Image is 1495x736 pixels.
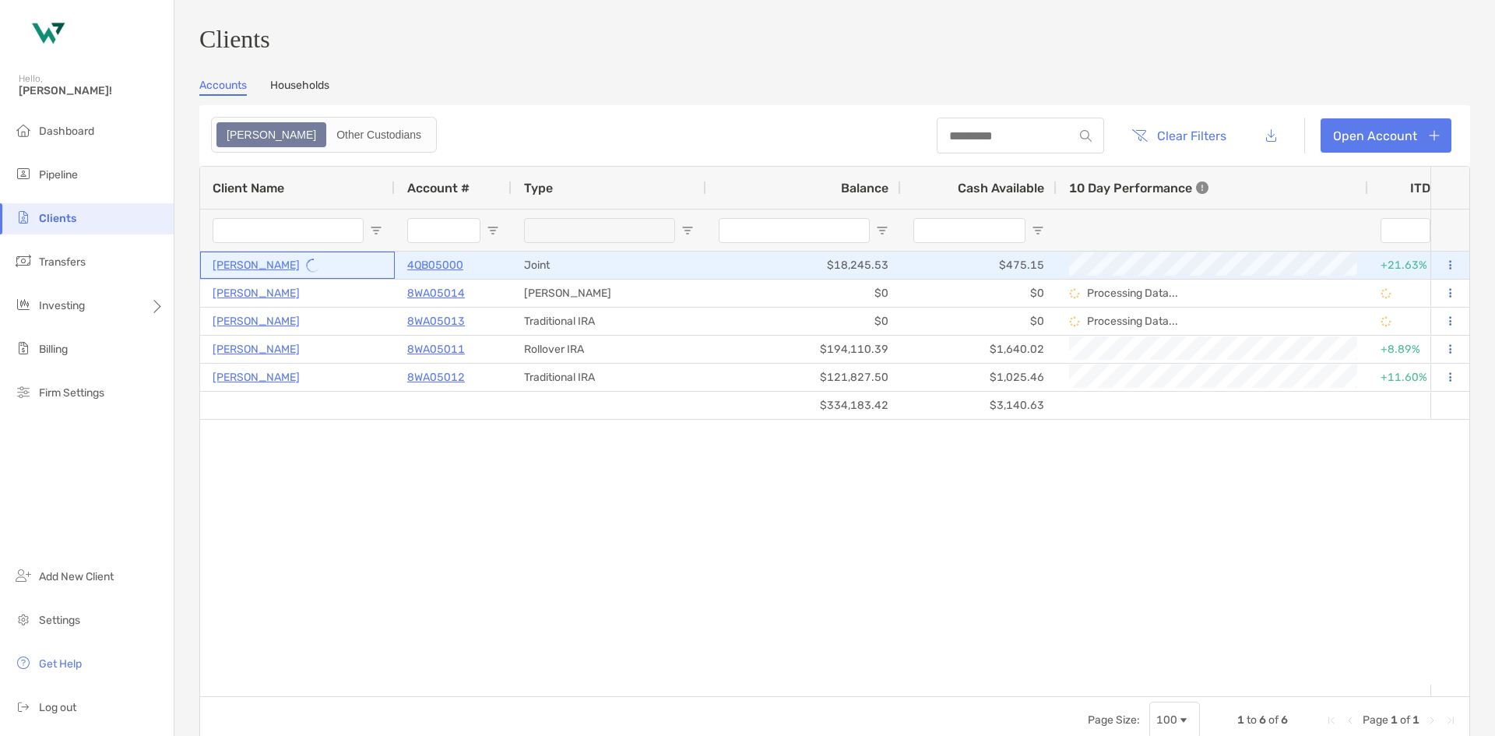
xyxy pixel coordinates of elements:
[1120,118,1238,153] button: Clear Filters
[1156,713,1177,727] div: 100
[901,252,1057,279] div: $475.15
[901,364,1057,391] div: $1,025.46
[901,392,1057,419] div: $3,140.63
[14,382,33,401] img: firm-settings icon
[213,368,300,387] p: [PERSON_NAME]
[1344,714,1356,727] div: Previous Page
[39,386,104,400] span: Firm Settings
[1069,316,1080,327] img: Processing Data icon
[39,212,76,225] span: Clients
[1381,316,1391,327] img: Processing Data icon
[1237,713,1244,727] span: 1
[14,164,33,183] img: pipeline icon
[719,218,870,243] input: Balance Filter Input
[39,343,68,356] span: Billing
[199,25,1470,54] h3: Clients
[1381,364,1449,390] div: +11.60%
[706,280,901,307] div: $0
[706,392,901,419] div: $334,183.42
[1080,130,1092,142] img: input icon
[1410,181,1449,195] div: ITD
[213,255,300,275] a: [PERSON_NAME]
[876,224,888,237] button: Open Filter Menu
[901,308,1057,335] div: $0
[706,308,901,335] div: $0
[211,117,437,153] div: segmented control
[14,295,33,314] img: investing icon
[14,566,33,585] img: add_new_client icon
[524,181,553,195] span: Type
[407,283,465,303] a: 8WA05014
[407,368,465,387] a: 8WA05012
[1069,167,1208,209] div: 10 Day Performance
[407,312,465,331] a: 8WA05013
[512,336,706,363] div: Rollover IRA
[213,283,300,303] a: [PERSON_NAME]
[1247,713,1257,727] span: to
[1444,714,1457,727] div: Last Page
[199,79,247,96] a: Accounts
[958,181,1044,195] span: Cash Available
[1032,224,1044,237] button: Open Filter Menu
[1088,713,1140,727] div: Page Size:
[1069,288,1080,299] img: Processing Data icon
[14,339,33,357] img: billing icon
[1400,713,1410,727] span: of
[1325,714,1338,727] div: First Page
[39,255,86,269] span: Transfers
[512,308,706,335] div: Traditional IRA
[1426,714,1438,727] div: Next Page
[14,697,33,716] img: logout icon
[1381,252,1449,278] div: +21.63%
[39,125,94,138] span: Dashboard
[901,280,1057,307] div: $0
[1087,315,1178,328] p: Processing Data...
[19,6,75,62] img: Zoe Logo
[407,218,480,243] input: Account # Filter Input
[270,79,329,96] a: Households
[218,124,325,146] div: Zoe
[14,610,33,629] img: settings icon
[512,280,706,307] div: [PERSON_NAME]
[370,224,382,237] button: Open Filter Menu
[39,570,114,583] span: Add New Client
[39,701,76,714] span: Log out
[213,312,300,331] a: [PERSON_NAME]
[213,181,284,195] span: Client Name
[681,224,694,237] button: Open Filter Menu
[512,252,706,279] div: Joint
[39,614,80,627] span: Settings
[407,340,465,359] a: 8WA05011
[1268,713,1279,727] span: of
[407,255,463,275] a: 4QB05000
[39,168,78,181] span: Pipeline
[913,218,1025,243] input: Cash Available Filter Input
[901,336,1057,363] div: $1,640.02
[1381,288,1391,299] img: Processing Data icon
[213,340,300,359] a: [PERSON_NAME]
[39,657,82,671] span: Get Help
[706,252,901,279] div: $18,245.53
[14,121,33,139] img: dashboard icon
[487,224,499,237] button: Open Filter Menu
[213,218,364,243] input: Client Name Filter Input
[19,84,164,97] span: [PERSON_NAME]!
[1391,713,1398,727] span: 1
[706,336,901,363] div: $194,110.39
[841,181,888,195] span: Balance
[1363,713,1388,727] span: Page
[14,252,33,270] img: transfers icon
[39,299,85,312] span: Investing
[1381,218,1430,243] input: ITD Filter Input
[706,364,901,391] div: $121,827.50
[1259,713,1266,727] span: 6
[1321,118,1451,153] a: Open Account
